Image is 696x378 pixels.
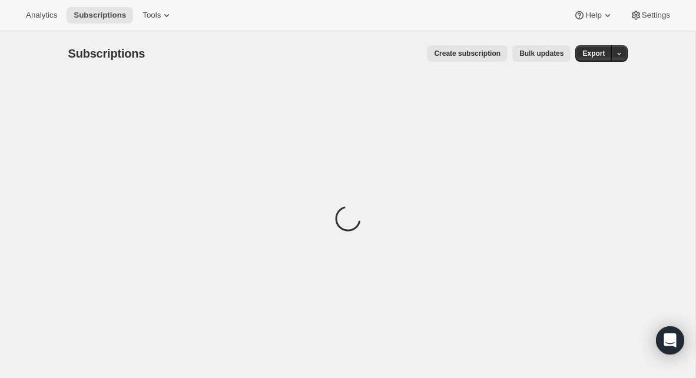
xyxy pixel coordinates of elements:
[575,45,612,62] button: Export
[566,7,620,24] button: Help
[434,49,501,58] span: Create subscription
[26,11,57,20] span: Analytics
[623,7,677,24] button: Settings
[74,11,126,20] span: Subscriptions
[142,11,161,20] span: Tools
[585,11,601,20] span: Help
[68,47,145,60] span: Subscriptions
[642,11,670,20] span: Settings
[582,49,605,58] span: Export
[519,49,564,58] span: Bulk updates
[512,45,571,62] button: Bulk updates
[656,326,684,354] div: Open Intercom Messenger
[19,7,64,24] button: Analytics
[67,7,133,24] button: Subscriptions
[427,45,508,62] button: Create subscription
[135,7,180,24] button: Tools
